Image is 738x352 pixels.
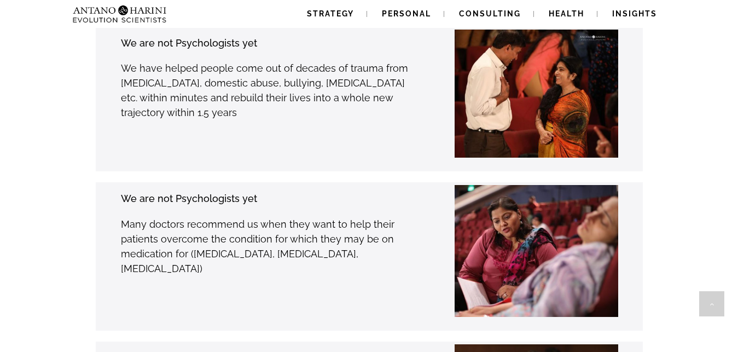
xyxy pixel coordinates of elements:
strong: We are not Psychologists yet [121,193,257,204]
span: Strategy [307,9,354,18]
span: Insights [612,9,657,18]
img: Divya Dsouza [424,185,621,317]
span: Personal [382,9,431,18]
span: Consulting [459,9,521,18]
strong: We are not Psychologists yet [121,37,257,49]
img: Dr-Rashmi [437,30,629,158]
p: Many doctors recommend us when they want to help their patients overcome the condition for which ... [121,217,420,276]
p: We have helped people come out of decades of trauma from [MEDICAL_DATA], domestic abuse, bullying... [121,61,420,120]
span: Health [549,9,584,18]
